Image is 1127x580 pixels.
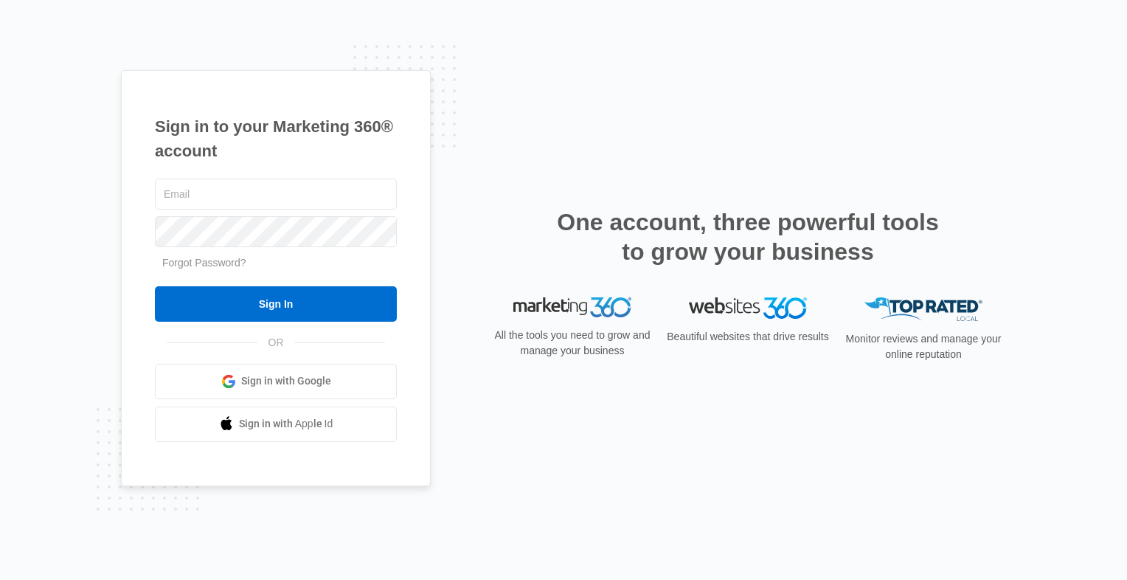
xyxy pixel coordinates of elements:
[155,179,397,210] input: Email
[665,329,830,345] p: Beautiful websites that drive results
[864,297,982,322] img: Top Rated Local
[155,114,397,163] h1: Sign in to your Marketing 360® account
[513,297,631,318] img: Marketing 360
[552,207,943,266] h2: One account, three powerful tools to grow your business
[490,328,655,359] p: All the tools you need to grow and manage your business
[689,297,807,319] img: Websites 360
[241,373,331,389] span: Sign in with Google
[841,331,1006,362] p: Monitor reviews and manage your online reputation
[155,407,397,442] a: Sign in with Apple Id
[155,286,397,322] input: Sign In
[162,257,246,269] a: Forgot Password?
[239,416,333,432] span: Sign in with Apple Id
[258,335,294,351] span: OR
[155,364,397,399] a: Sign in with Google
